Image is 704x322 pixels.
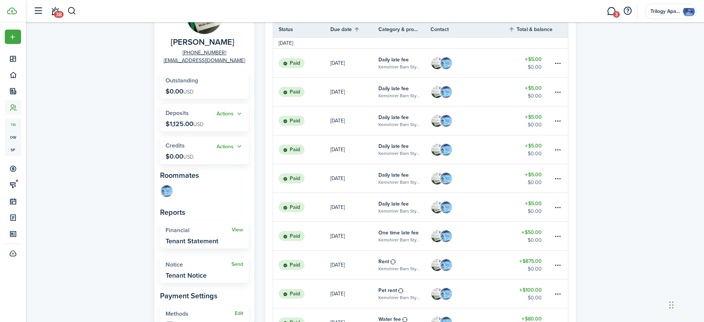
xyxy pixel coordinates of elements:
widget-stats-title: Notice [166,261,231,268]
a: Notifications [48,2,62,21]
status: Paid [279,260,305,270]
img: Michael Bagley [440,57,452,69]
a: sp [5,143,21,156]
p: [DATE] [330,88,345,96]
span: Credits [166,141,185,150]
a: Paid [273,279,330,308]
img: Aubree Pettigrew [431,230,443,242]
table-subtitle: Kemshirer Barn Style, Unit 3550 D [378,150,419,157]
img: Michael Bagley [440,288,452,300]
table-amount-title: $5.00 [525,84,542,92]
table-amount-title: $5.00 [525,171,542,179]
a: [DATE] [330,49,378,77]
img: Aubree Pettigrew [431,57,443,69]
span: USD [183,153,194,161]
a: [DATE] [330,78,378,106]
button: Open resource center [621,5,634,17]
table-info-title: Daily late fee [378,171,409,179]
span: ow [5,131,21,143]
button: Actions [217,142,243,151]
a: [DATE] [330,135,378,164]
p: [DATE] [330,59,345,67]
table-subtitle: Kemshirer Barn Style, Unit 3550 D [378,64,419,70]
table-amount-title: $5.00 [525,113,542,121]
th: Contact [431,26,509,33]
a: Daily late feeKemshirer Barn Style, Unit 3550 D [378,49,431,77]
table-subtitle: Kemshirer Barn Style, Unit 3550 D [378,92,419,99]
img: Michael Bagley [161,185,173,197]
table-info-title: Pet rent [378,287,397,294]
panel-main-subtitle: Roommates [160,170,249,181]
a: tn [5,118,21,131]
button: Open menu [5,30,21,44]
a: Aubree PettigrewMichael Bagley [431,193,509,221]
a: Pet rentKemshirer Barn Style, Unit 3550 D [378,279,431,308]
a: Send [231,261,243,267]
table-amount-description: $0.00 [528,150,542,157]
table-subtitle: Kemshirer Barn Style, Unit 3550 D [378,237,419,243]
table-info-title: Daily late fee [378,142,409,150]
table-amount-title: $875.00 [519,257,542,265]
p: [DATE] [330,261,345,269]
table-amount-title: $50.00 [521,228,542,236]
p: [DATE] [330,232,345,240]
div: Drag [669,294,674,316]
span: 38 [54,11,64,18]
img: Michael Bagley [440,201,452,213]
table-amount-title: $5.00 [525,142,542,150]
img: Michael Bagley [440,86,452,98]
a: Paid [273,164,330,193]
table-info-title: Daily late fee [378,56,409,64]
p: [DATE] [330,203,345,211]
a: $100.00$0.00 [509,279,553,308]
img: Aubree Pettigrew [431,288,443,300]
a: Aubree PettigrewMichael Bagley [431,222,509,250]
a: [DATE] [330,279,378,308]
widget-stats-title: Financial [166,227,232,234]
a: [DATE] [330,164,378,193]
a: Daily late feeKemshirer Barn Style, Unit 3550 D [378,135,431,164]
a: Aubree PettigrewMichael Bagley [431,164,509,193]
table-amount-description: $0.00 [528,121,542,129]
img: Michael Bagley [440,144,452,156]
a: Aubree PettigrewMichael Bagley [431,135,509,164]
a: $875.00$0.00 [509,251,553,279]
p: [DATE] [330,174,345,182]
img: Trilogy Apartments LTD. [683,6,695,17]
img: Michael Bagley [440,259,452,271]
widget-stats-action: Actions [217,110,243,118]
table-info-title: Rent [378,258,389,265]
status: Paid [279,87,305,97]
a: Daily late feeKemshirer Barn Style, Unit 3550 D [378,164,431,193]
button: Open menu [217,142,243,151]
a: Paid [273,251,330,279]
p: [DATE] [330,290,345,298]
table-amount-description: $0.00 [528,236,542,244]
th: Category & property [378,26,431,33]
a: Aubree PettigrewMichael Bagley [431,78,509,106]
table-amount-title: $5.00 [525,55,542,63]
a: $5.00$0.00 [509,49,553,77]
a: Michael Bagley [160,184,173,199]
button: Open sidebar [31,4,45,18]
panel-main-subtitle: Payment Settings [160,290,249,301]
a: Paid [273,106,330,135]
a: [EMAIL_ADDRESS][DOMAIN_NAME] [164,57,245,64]
span: Outstanding [166,76,198,85]
img: Aubree Pettigrew [431,173,443,184]
table-info-title: Daily late fee [378,200,409,208]
a: [PHONE_NUMBER] [183,49,226,57]
span: Deposits [166,109,189,117]
table-subtitle: Kemshirer Barn Style, Unit 3550 D [378,208,419,214]
img: Aubree Pettigrew [431,144,443,156]
p: $0.00 [166,153,194,160]
a: [DATE] [330,193,378,221]
img: Aubree Pettigrew [431,259,443,271]
a: $5.00$0.00 [509,106,553,135]
img: Michael Bagley [440,173,452,184]
a: $5.00$0.00 [509,135,553,164]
